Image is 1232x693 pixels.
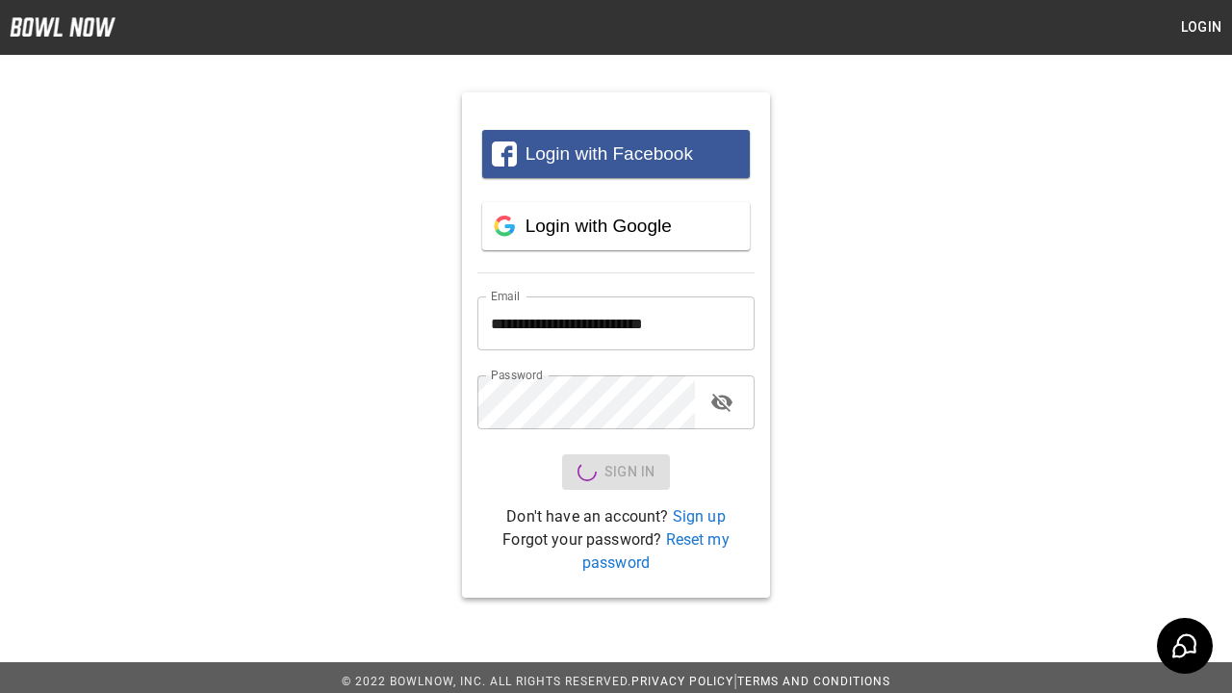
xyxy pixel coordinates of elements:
[673,507,726,526] a: Sign up
[631,675,733,688] a: Privacy Policy
[582,530,730,572] a: Reset my password
[482,130,750,178] button: Login with Facebook
[477,528,755,575] p: Forgot your password?
[526,216,672,236] span: Login with Google
[342,675,631,688] span: © 2022 BowlNow, Inc. All Rights Reserved.
[477,505,755,528] p: Don't have an account?
[1170,10,1232,45] button: Login
[526,143,693,164] span: Login with Facebook
[10,17,115,37] img: logo
[703,383,741,422] button: toggle password visibility
[737,675,890,688] a: Terms and Conditions
[482,202,750,250] button: Login with Google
